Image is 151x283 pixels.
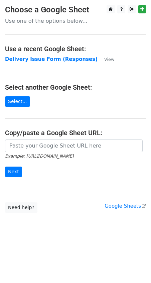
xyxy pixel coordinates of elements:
h4: Select another Google Sheet: [5,83,146,91]
a: Delivery Issue Form (Responses) [5,56,98,62]
a: Google Sheets [105,203,146,209]
small: View [104,57,114,62]
h4: Copy/paste a Google Sheet URL: [5,129,146,137]
small: Example: [URL][DOMAIN_NAME] [5,154,73,159]
input: Paste your Google Sheet URL here [5,139,143,152]
h4: Use a recent Google Sheet: [5,45,146,53]
h3: Choose a Google Sheet [5,5,146,15]
a: Need help? [5,202,37,213]
a: Select... [5,96,30,107]
input: Next [5,167,22,177]
p: Use one of the options below... [5,17,146,24]
a: View [98,56,114,62]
